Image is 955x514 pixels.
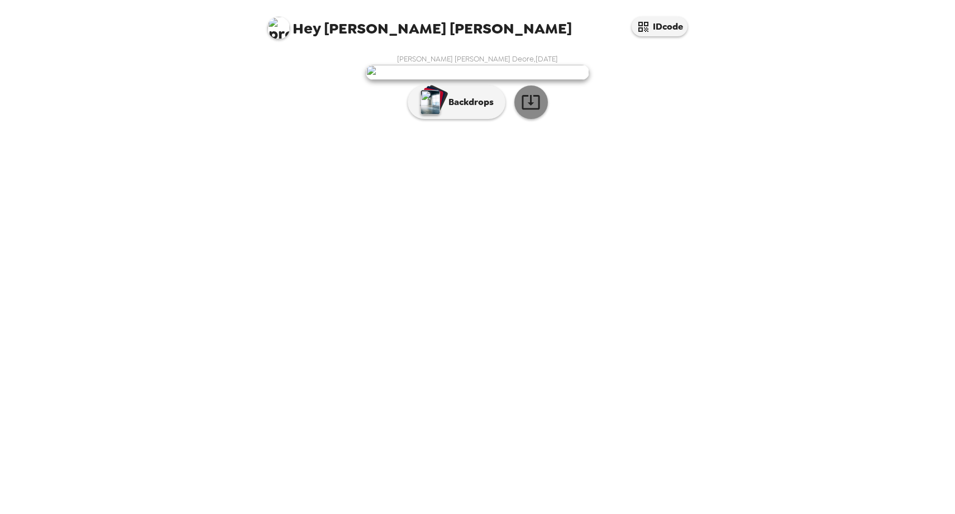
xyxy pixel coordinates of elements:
[268,11,572,36] span: [PERSON_NAME] [PERSON_NAME]
[397,53,558,65] span: [PERSON_NAME] [PERSON_NAME] Deore , [DATE]
[268,17,290,39] img: profile pic
[293,18,321,39] span: Hey
[443,96,494,109] p: Backdrops
[366,65,589,79] img: user
[632,17,687,36] button: IDcode
[408,85,505,119] button: Backdrops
